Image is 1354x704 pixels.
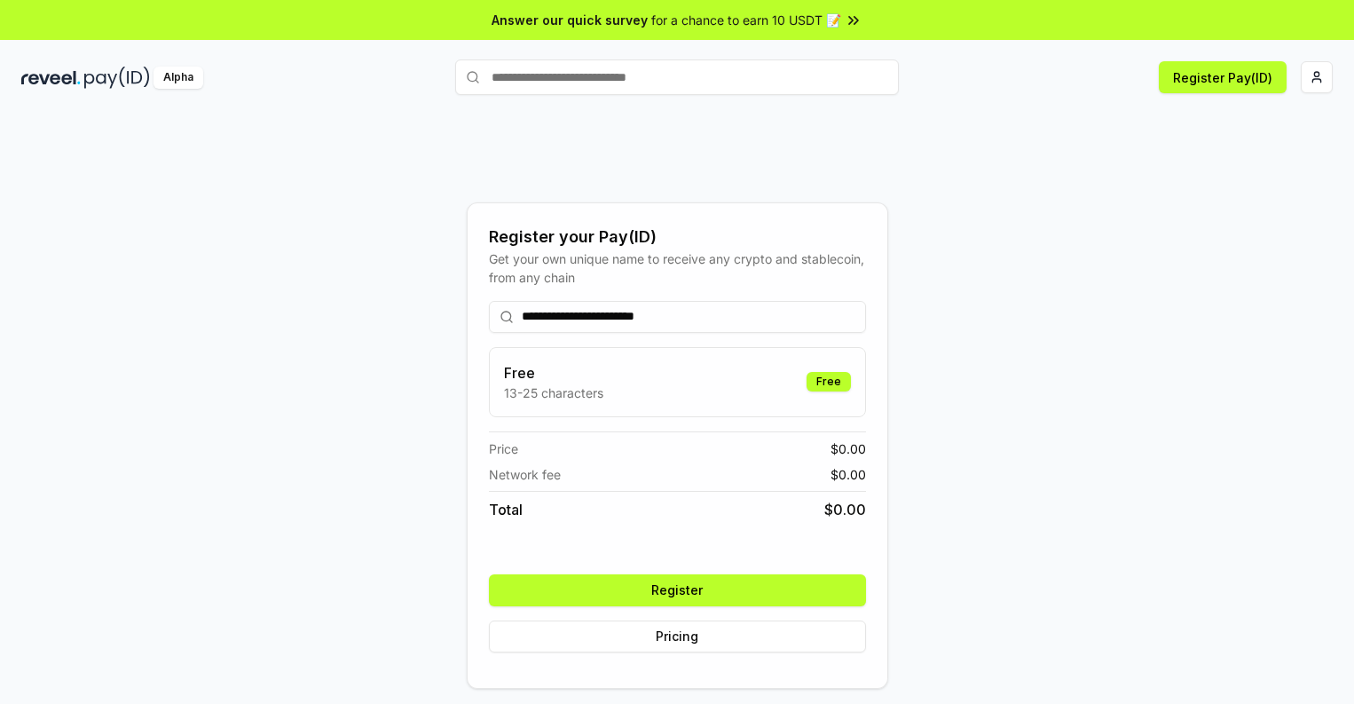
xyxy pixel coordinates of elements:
[651,11,841,29] span: for a chance to earn 10 USDT 📝
[504,362,603,384] h3: Free
[1159,61,1287,93] button: Register Pay(ID)
[489,249,866,287] div: Get your own unique name to receive any crypto and stablecoin, from any chain
[84,67,150,89] img: pay_id
[492,11,648,29] span: Answer our quick survey
[824,499,866,520] span: $ 0.00
[489,499,523,520] span: Total
[807,372,851,392] div: Free
[489,439,518,458] span: Price
[489,574,866,606] button: Register
[489,225,866,249] div: Register your Pay(ID)
[489,621,866,653] button: Pricing
[489,465,561,484] span: Network fee
[504,384,603,402] p: 13-25 characters
[831,439,866,458] span: $ 0.00
[154,67,203,89] div: Alpha
[21,67,81,89] img: reveel_dark
[831,465,866,484] span: $ 0.00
